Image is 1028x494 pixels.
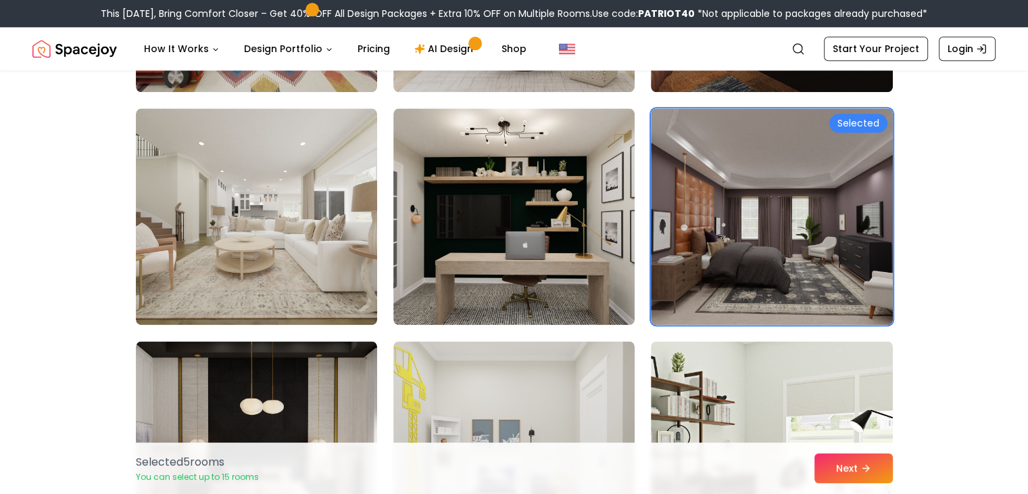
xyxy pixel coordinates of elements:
a: Spacejoy [32,35,117,62]
button: How It Works [133,35,230,62]
nav: Main [133,35,537,62]
img: Room room-90 [651,108,892,325]
a: Pricing [347,35,401,62]
div: Selected [829,114,887,133]
div: This [DATE], Bring Comfort Closer – Get 40% OFF All Design Packages + Extra 10% OFF on Multiple R... [101,7,927,20]
span: Use code: [592,7,695,20]
p: Selected 5 room s [136,454,259,470]
span: *Not applicable to packages already purchased* [695,7,927,20]
img: Room room-89 [393,108,635,325]
img: Spacejoy Logo [32,35,117,62]
a: AI Design [403,35,488,62]
img: Room room-88 [136,108,377,325]
a: Start Your Project [824,37,928,61]
img: United States [559,41,575,57]
b: PATRIOT40 [638,7,695,20]
a: Login [939,37,996,61]
button: Design Portfolio [233,35,344,62]
nav: Global [32,27,996,70]
a: Shop [491,35,537,62]
button: Next [814,453,893,483]
p: You can select up to 15 rooms [136,472,259,482]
